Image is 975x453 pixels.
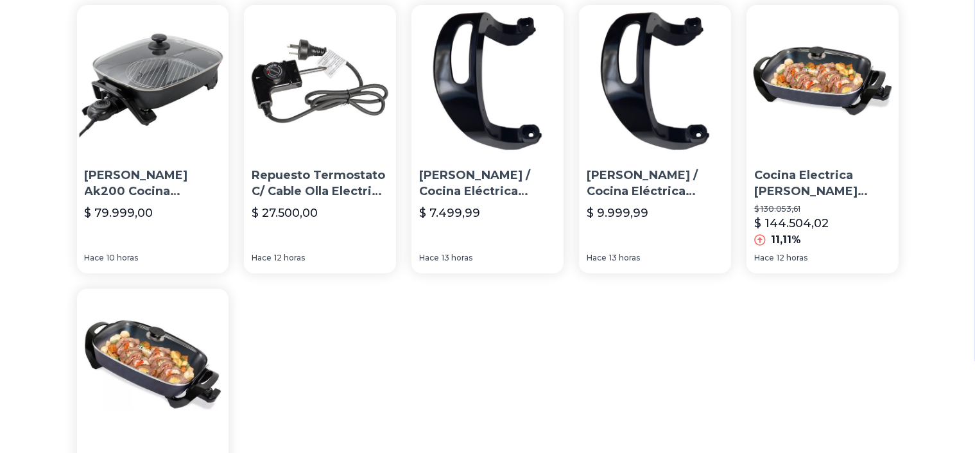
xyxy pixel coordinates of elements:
[746,5,899,157] img: Cocina Electrica Parrilla Portatil Liliana Ak200 7 En 1 Color Negro
[579,5,731,273] a: Asa De Sarten / Cocina Eléctrica Liliana Ak200 Original[PERSON_NAME] / Cocina Eléctrica [PERSON_N...
[777,253,807,263] span: 12 horas
[587,204,648,222] p: $ 9.999,99
[252,204,318,222] p: $ 27.500,00
[587,167,723,200] p: [PERSON_NAME] / Cocina Eléctrica [PERSON_NAME] Ak200 Original
[252,167,388,200] p: Repuesto Termostato C/ Cable Olla Electrica [PERSON_NAME] Ak200
[85,167,221,200] p: [PERSON_NAME] Ak200 Cocina Eléctrica Kitchinet Max 7en1 C/[PERSON_NAME]
[754,253,774,263] span: Hace
[419,167,556,200] p: [PERSON_NAME] / Cocina Eléctrica [PERSON_NAME] Ak200 Original
[244,5,396,157] img: Repuesto Termostato C/ Cable Olla Electrica Liliana Ak200
[746,5,899,273] a: Cocina Electrica Parrilla Portatil Liliana Ak200 7 En 1 Color NegroCocina Electrica [PERSON_NAME]...
[771,232,801,248] p: 11,11%
[411,5,564,157] img: Asa De Sarten / Cocina Eléctrica Liliana Ak200 Original
[85,253,105,263] span: Hace
[754,204,891,214] p: $ 130.053,61
[579,5,731,157] img: Asa De Sarten / Cocina Eléctrica Liliana Ak200 Original
[419,204,480,222] p: $ 7.499,99
[77,289,229,441] img: Multicocina Sarten Eléctrica Liliana Ak200 Kitchinet Max
[587,253,607,263] span: Hace
[609,253,640,263] span: 13 horas
[77,5,229,157] img: Liliana Ak200 Cocina Eléctrica Kitchinet Max 7en1 C/parrilla
[244,5,396,273] a: Repuesto Termostato C/ Cable Olla Electrica Liliana Ak200Repuesto Termostato C/ Cable Olla Electr...
[419,253,439,263] span: Hace
[754,167,891,200] p: Cocina Electrica [PERSON_NAME] Portatil [PERSON_NAME] Ak200 7 En 1 Color Negro
[274,253,305,263] span: 12 horas
[411,5,564,273] a: Asa De Sarten / Cocina Eléctrica Liliana Ak200 Original[PERSON_NAME] / Cocina Eléctrica [PERSON_N...
[85,204,153,222] p: $ 79.999,00
[252,253,272,263] span: Hace
[77,5,229,273] a: Liliana Ak200 Cocina Eléctrica Kitchinet Max 7en1 C/parrilla[PERSON_NAME] Ak200 Cocina Eléctrica ...
[107,253,139,263] span: 10 horas
[754,214,829,232] p: $ 144.504,02
[442,253,472,263] span: 13 horas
